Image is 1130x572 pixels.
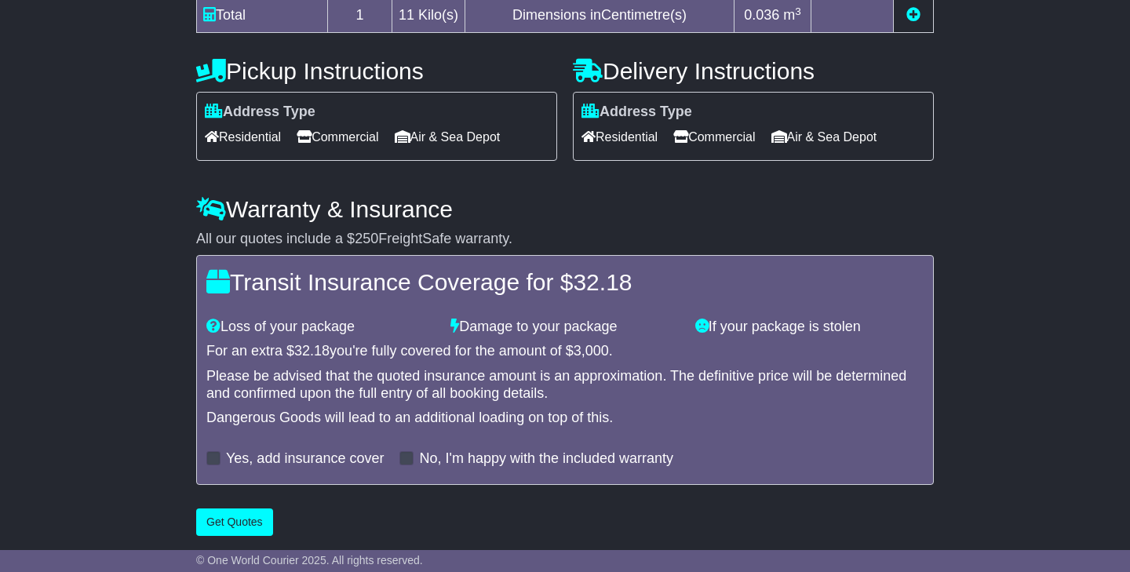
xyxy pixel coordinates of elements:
[196,196,934,222] h4: Warranty & Insurance
[573,58,934,84] h4: Delivery Instructions
[355,231,378,246] span: 250
[581,104,692,121] label: Address Type
[395,125,501,149] span: Air & Sea Depot
[205,125,281,149] span: Residential
[206,343,924,360] div: For an extra $ you're fully covered for the amount of $ .
[443,319,687,336] div: Damage to your package
[196,231,934,248] div: All our quotes include a $ FreightSafe warranty.
[206,269,924,295] h4: Transit Insurance Coverage for $
[687,319,931,336] div: If your package is stolen
[297,125,378,149] span: Commercial
[419,450,673,468] label: No, I'm happy with the included warranty
[399,7,414,23] span: 11
[196,554,423,567] span: © One World Courier 2025. All rights reserved.
[795,5,801,17] sup: 3
[205,104,315,121] label: Address Type
[783,7,801,23] span: m
[573,269,632,295] span: 32.18
[206,368,924,402] div: Please be advised that the quoted insurance amount is an approximation. The definitive price will...
[294,343,330,359] span: 32.18
[771,125,877,149] span: Air & Sea Depot
[581,125,658,149] span: Residential
[744,7,779,23] span: 0.036
[226,450,384,468] label: Yes, add insurance cover
[206,410,924,427] div: Dangerous Goods will lead to an additional loading on top of this.
[196,508,273,536] button: Get Quotes
[906,7,920,23] a: Add new item
[199,319,443,336] div: Loss of your package
[196,58,557,84] h4: Pickup Instructions
[574,343,609,359] span: 3,000
[673,125,755,149] span: Commercial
